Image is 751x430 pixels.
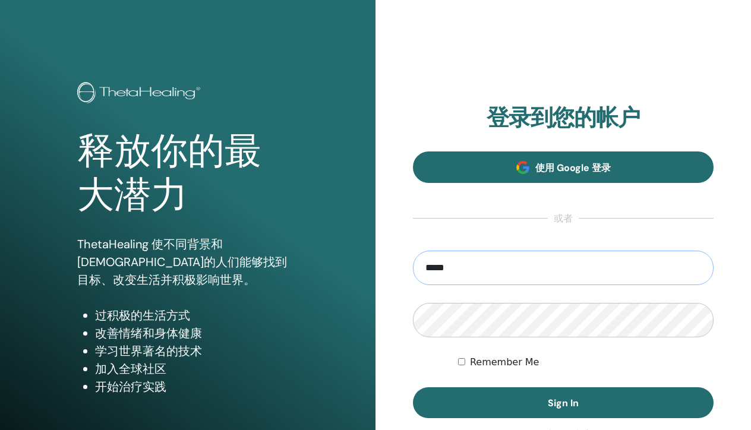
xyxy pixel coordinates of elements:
span: 或者 [548,211,579,226]
h1: 释放你的最大潜力 [77,129,298,218]
span: Sign In [548,397,579,409]
p: ThetaHealing 使不同背景和[DEMOGRAPHIC_DATA]的人们能够找到目标、改变生活并积极影响世界。 [77,235,298,289]
a: 使用 Google 登录 [413,151,714,183]
div: Keep me authenticated indefinitely or until I manually logout [458,355,714,369]
li: 开始治疗实践 [95,378,298,396]
li: 学习世界著名的技术 [95,342,298,360]
li: 过积极的生活方式 [95,306,298,324]
button: Sign In [413,387,714,418]
label: Remember Me [470,355,539,369]
li: 加入全球社区 [95,360,298,378]
li: 改善情绪和身体健康 [95,324,298,342]
span: 使用 Google 登录 [535,162,611,174]
h2: 登录到您的帐户 [413,105,714,132]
